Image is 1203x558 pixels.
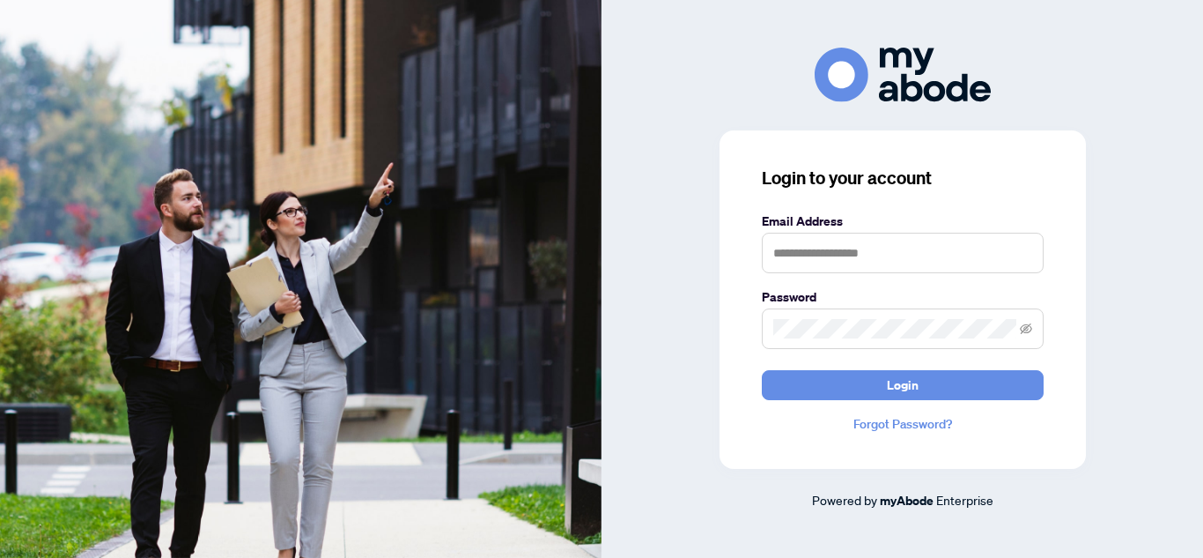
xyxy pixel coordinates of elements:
h3: Login to your account [762,166,1044,190]
span: eye-invisible [1020,323,1032,335]
label: Password [762,287,1044,307]
span: Powered by [812,492,877,508]
a: Forgot Password? [762,414,1044,434]
label: Email Address [762,212,1044,231]
img: ma-logo [815,48,991,101]
a: myAbode [880,491,934,510]
span: Login [887,371,919,399]
button: Login [762,370,1044,400]
span: Enterprise [936,492,993,508]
